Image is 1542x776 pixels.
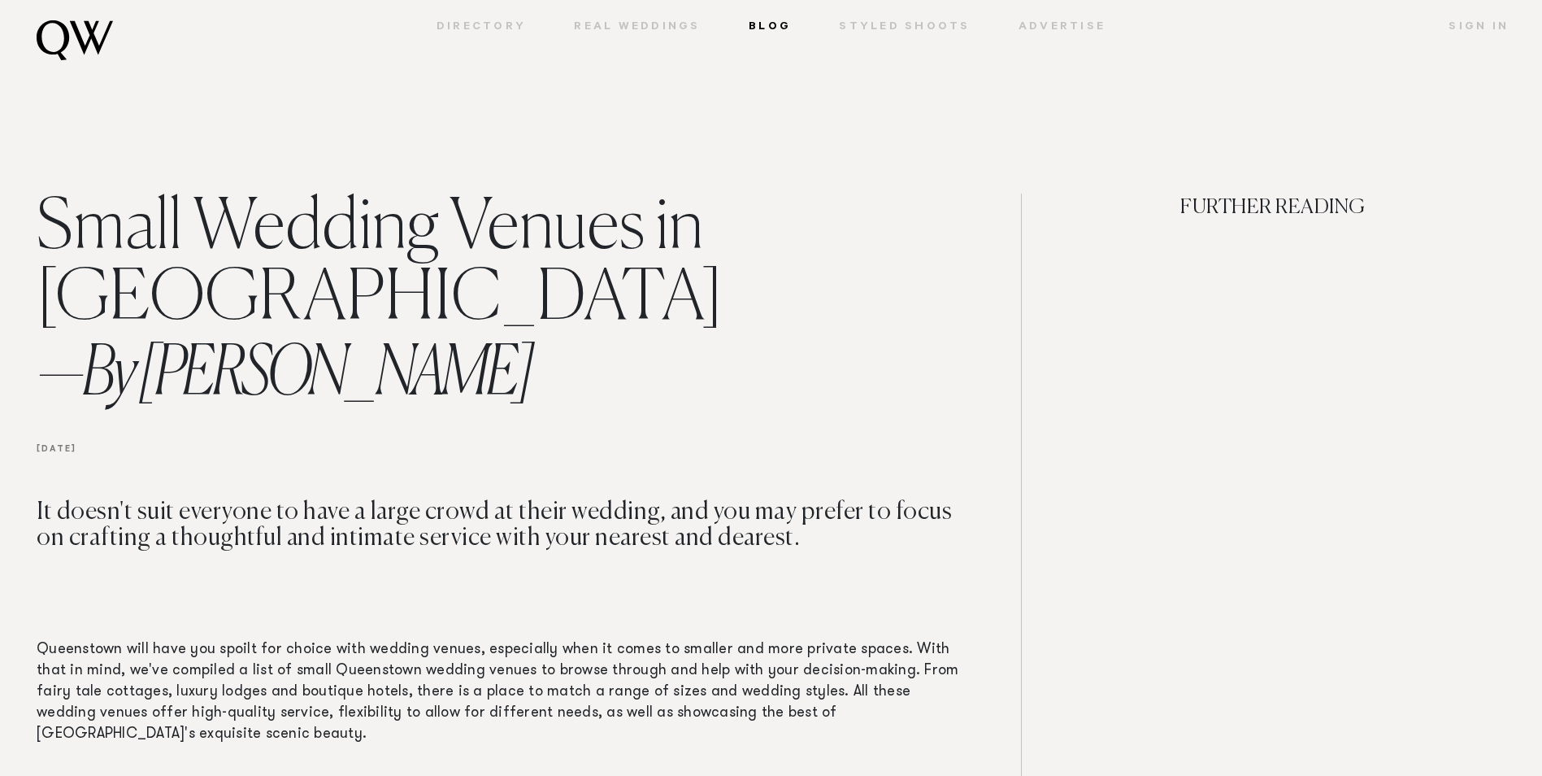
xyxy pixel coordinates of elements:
[412,20,550,35] a: Directory
[994,20,1130,35] a: Advertise
[550,20,725,35] a: Real Weddings
[37,643,958,742] span: Queenstown will have you spoilt for choice with wedding venues, especially when it comes to small...
[37,341,531,410] span: By [PERSON_NAME]
[37,20,113,60] img: monogram.svg
[724,20,814,35] a: Blog
[37,194,968,416] h1: Small Wedding Venues in [GEOGRAPHIC_DATA]
[37,499,968,639] h3: It doesn't suit everyone to have a large crowd at their wedding, and you may prefer to focus on c...
[1425,20,1509,35] a: Sign In
[1040,194,1505,279] h4: FURTHER READING
[815,20,995,35] a: Styled Shoots
[37,416,968,499] h6: [DATE]
[37,341,81,410] span: —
